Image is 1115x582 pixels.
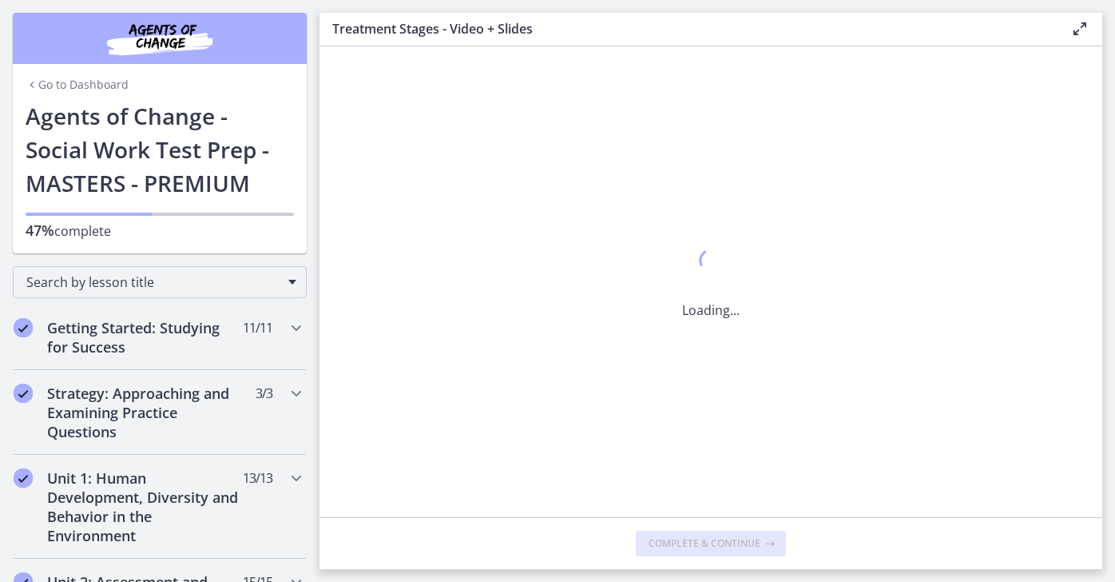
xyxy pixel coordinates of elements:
span: 47% [26,221,54,240]
i: Completed [14,468,33,488]
i: Completed [14,384,33,403]
h3: Treatment Stages - Video + Slides [332,19,1045,38]
p: complete [26,221,294,241]
span: 3 / 3 [256,384,272,403]
p: Loading... [682,301,740,320]
span: 13 / 13 [243,468,272,488]
div: 1 [682,245,740,281]
i: Completed [14,318,33,337]
a: Go to Dashboard [26,77,129,93]
span: Search by lesson title [26,273,280,291]
h2: Strategy: Approaching and Examining Practice Questions [47,384,242,441]
div: Search by lesson title [13,266,307,298]
h1: Agents of Change - Social Work Test Prep - MASTERS - PREMIUM [26,99,294,200]
h2: Getting Started: Studying for Success [47,318,242,357]
h2: Unit 1: Human Development, Diversity and Behavior in the Environment [47,468,242,545]
button: Complete & continue [636,531,786,556]
span: 11 / 11 [243,318,272,337]
img: Agents of Change [64,19,256,58]
span: Complete & continue [649,537,760,550]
